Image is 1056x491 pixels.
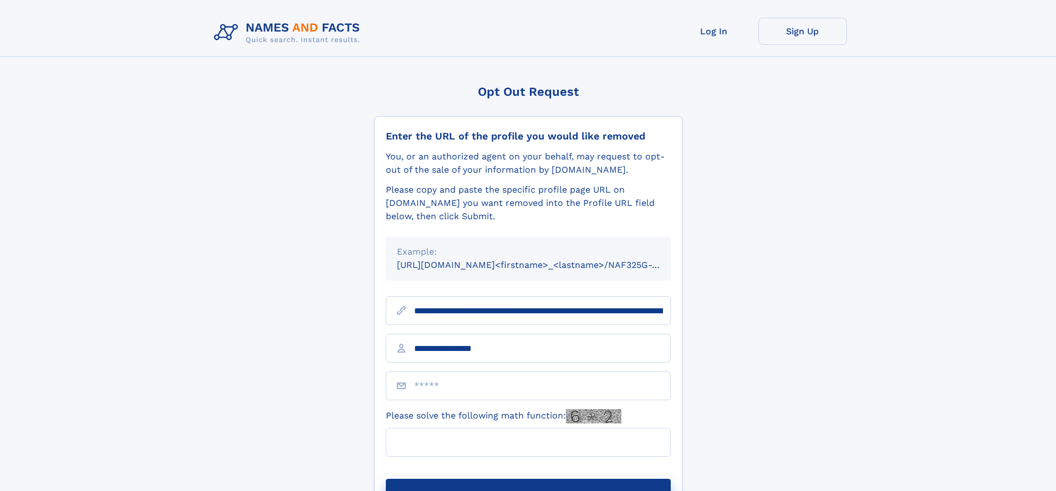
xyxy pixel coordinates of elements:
img: Logo Names and Facts [210,18,369,48]
label: Please solve the following math function: [386,409,621,423]
div: Opt Out Request [374,85,682,99]
small: [URL][DOMAIN_NAME]<firstname>_<lastname>/NAF325G-xxxxxxxx [397,260,692,270]
div: You, or an authorized agent on your behalf, may request to opt-out of the sale of your informatio... [386,150,671,177]
div: Please copy and paste the specific profile page URL on [DOMAIN_NAME] you want removed into the Pr... [386,183,671,223]
div: Example: [397,245,660,259]
div: Enter the URL of the profile you would like removed [386,130,671,142]
a: Log In [670,18,758,45]
a: Sign Up [758,18,847,45]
